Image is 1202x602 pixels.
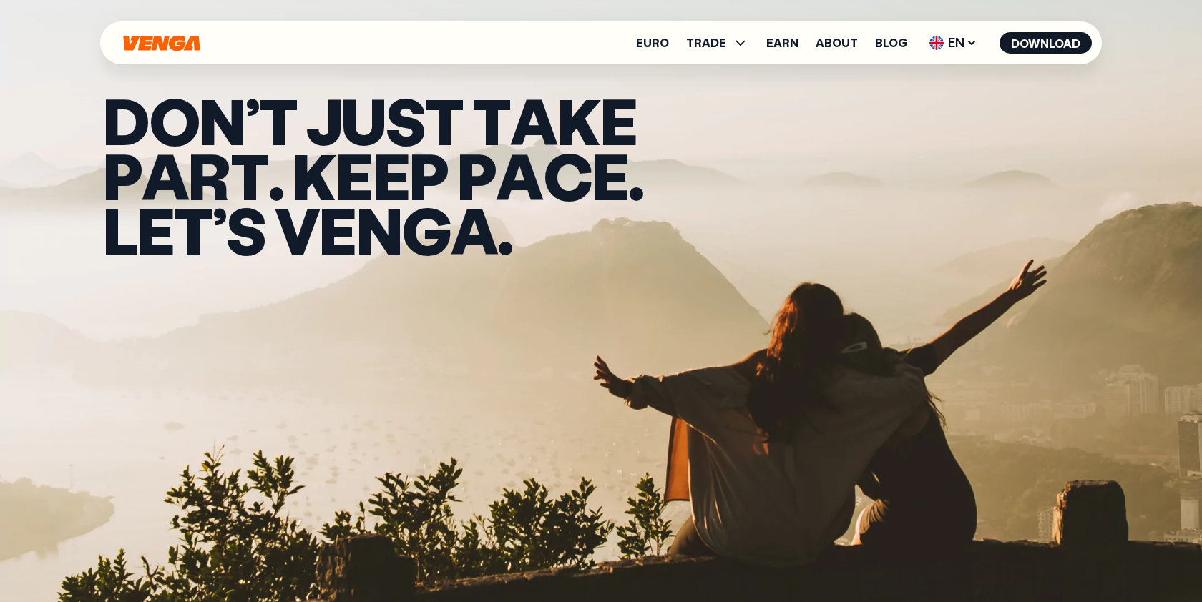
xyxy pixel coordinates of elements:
[293,148,336,203] span: K
[200,93,245,148] span: N
[341,93,385,148] span: u
[230,148,268,203] span: t
[259,93,297,148] span: t
[510,93,557,148] span: a
[336,148,372,203] span: e
[319,202,356,257] span: e
[386,93,425,148] span: s
[766,37,798,49] a: Earn
[543,148,592,203] span: c
[268,148,283,203] span: .
[137,202,174,257] span: e
[451,202,497,257] span: a
[401,202,451,257] span: g
[409,148,448,203] span: p
[496,148,542,203] span: a
[103,93,149,148] span: D
[275,202,319,257] span: v
[686,37,726,49] span: TRADE
[245,93,259,148] span: ’
[472,93,510,148] span: t
[457,148,496,203] span: p
[592,148,628,203] span: e
[226,202,265,257] span: s
[212,202,226,257] span: ’
[557,93,600,148] span: k
[188,148,230,203] span: r
[636,37,669,49] a: Euro
[600,93,637,148] span: e
[103,148,142,203] span: p
[149,93,200,148] span: O
[356,202,401,257] span: n
[425,93,463,148] span: t
[1000,32,1092,54] button: Download
[103,202,137,257] span: L
[628,148,643,203] span: .
[816,37,858,49] a: About
[497,202,512,257] span: .
[686,34,749,51] span: TRADE
[929,36,944,50] img: flag-uk
[122,35,202,51] svg: Home
[174,202,212,257] span: t
[875,37,907,49] a: Blog
[306,93,341,148] span: j
[142,148,188,203] span: a
[924,31,982,54] span: EN
[373,148,409,203] span: e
